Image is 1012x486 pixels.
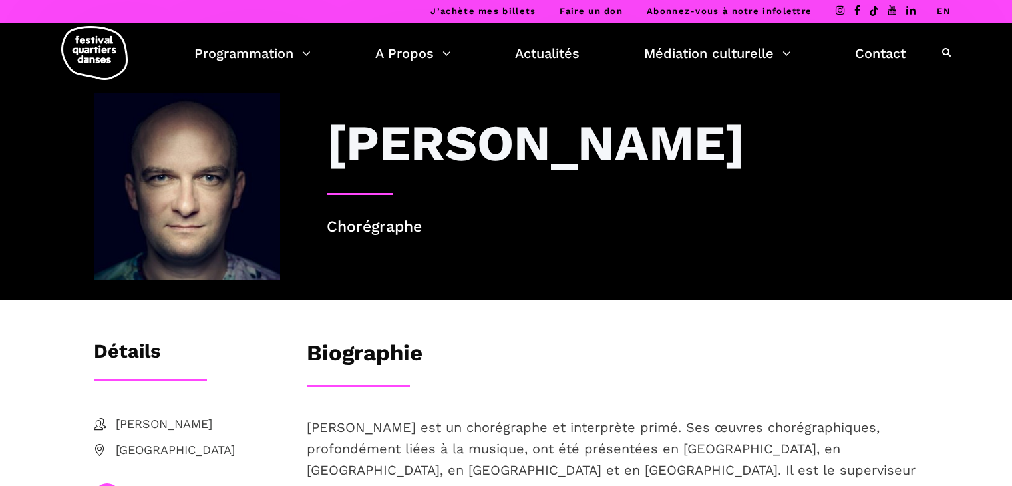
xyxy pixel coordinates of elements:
[116,415,280,434] span: [PERSON_NAME]
[116,441,280,460] span: [GEOGRAPHIC_DATA]
[327,215,919,240] p: Chorégraphe
[430,6,536,16] a: J’achète mes billets
[94,340,160,373] h3: Détails
[61,26,128,80] img: logo-fqd-med
[307,340,422,373] h3: Biographie
[644,42,791,65] a: Médiation culturelle
[647,6,812,16] a: Abonnez-vous à notre infolettre
[560,6,623,16] a: Faire un don
[194,42,311,65] a: Programmation
[375,42,451,65] a: A Propos
[937,6,951,16] a: EN
[515,42,580,65] a: Actualités
[327,113,745,173] h3: [PERSON_NAME]
[94,93,280,280] img: Janusz Orlik
[855,42,906,65] a: Contact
